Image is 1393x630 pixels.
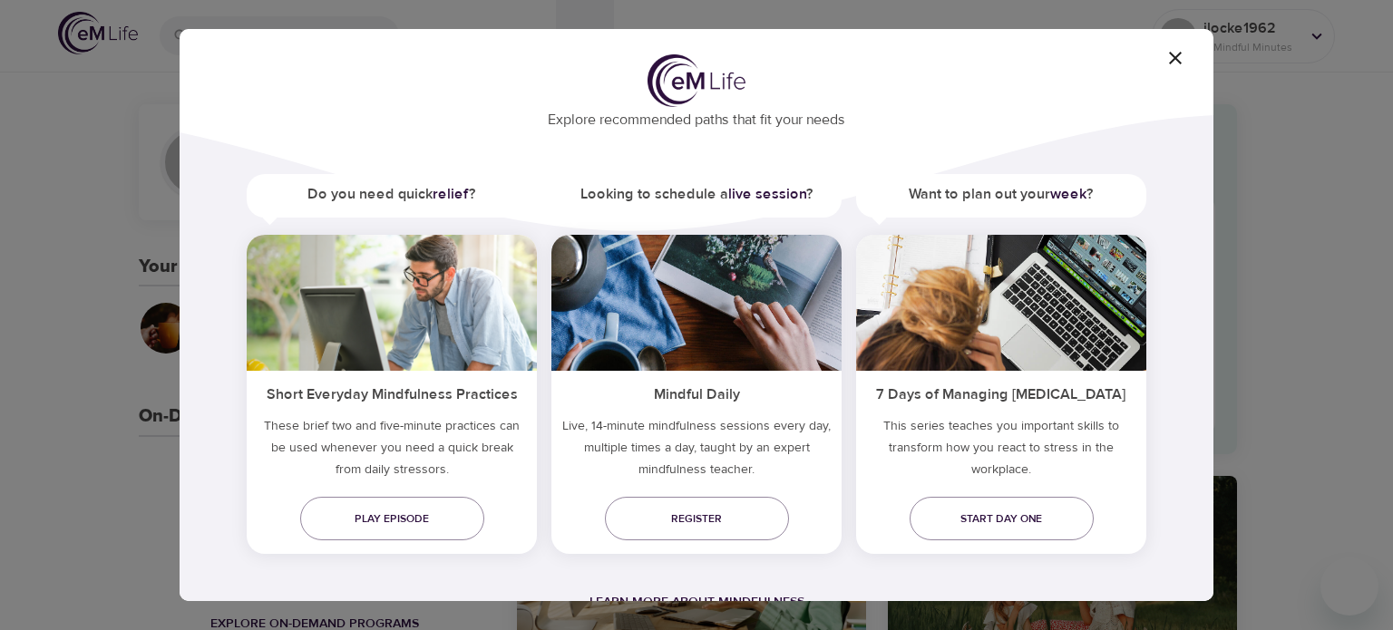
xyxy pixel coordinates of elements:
span: Play episode [315,509,470,528]
img: logo [648,54,745,107]
h5: Mindful Daily [551,371,842,415]
a: live session [728,185,806,203]
h5: These brief two and five-minute practices can be used whenever you need a quick break from daily ... [247,415,537,488]
a: Play episode [300,497,484,540]
img: ims [856,235,1146,371]
a: week [1050,185,1086,203]
h5: Looking to schedule a ? [551,174,842,215]
h5: Short Everyday Mindfulness Practices [247,371,537,415]
p: This series teaches you important skills to transform how you react to stress in the workplace. [856,415,1146,488]
img: ims [247,235,537,371]
span: Register [619,509,774,528]
a: Start day one [910,497,1094,540]
p: Live, 14-minute mindfulness sessions every day, multiple times a day, taught by an expert mindful... [551,415,842,488]
img: ims [551,235,842,371]
a: relief [433,185,469,203]
h5: Do you need quick ? [247,174,537,215]
a: Learn more about mindfulness [589,594,804,610]
h5: Want to plan out your ? [856,174,1146,215]
a: Register [605,497,789,540]
p: Explore recommended paths that fit your needs [209,99,1184,131]
span: Start day one [924,509,1079,528]
h5: 7 Days of Managing [MEDICAL_DATA] [856,371,1146,415]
